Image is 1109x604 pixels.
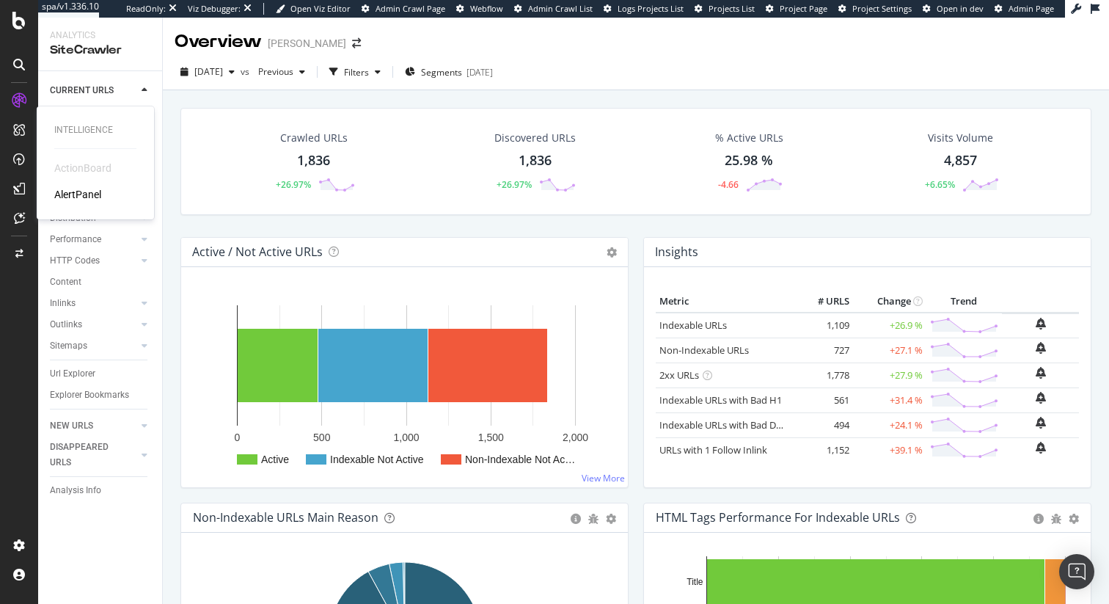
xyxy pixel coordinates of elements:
div: Analysis Info [50,483,101,498]
div: Content [50,274,81,290]
a: Sitemaps [50,338,137,354]
div: +26.97% [276,178,311,191]
a: Open Viz Editor [276,3,351,15]
button: [DATE] [175,60,241,84]
div: 4,857 [944,151,977,170]
div: bell-plus [1036,367,1046,379]
div: +26.97% [497,178,532,191]
td: 494 [794,412,853,437]
td: 561 [794,387,853,412]
a: View More [582,472,625,484]
div: Analytics [50,29,150,42]
a: Indexable URLs with Bad H1 [659,393,782,407]
text: Title [687,577,703,587]
th: Metric [656,291,794,313]
a: Project Page [766,3,827,15]
div: Outlinks [50,317,82,332]
a: Admin Crawl Page [362,3,445,15]
span: vs [241,65,252,78]
td: +26.9 % [853,313,926,338]
text: 0 [235,432,241,443]
text: Active [261,454,289,465]
text: 500 [313,432,331,443]
td: +27.1 % [853,338,926,363]
div: gear [606,514,616,524]
div: Crawled URLs [280,131,348,145]
td: +24.1 % [853,412,926,437]
div: SiteCrawler [50,42,150,59]
a: Admin Page [995,3,1054,15]
text: Non-Indexable Not Ac… [465,454,575,465]
text: Indexable Not Active [330,454,424,465]
a: Projects List [695,3,755,15]
text: 1,500 [478,432,504,443]
div: bell-plus [1036,342,1046,354]
span: Open Viz Editor [290,3,351,14]
text: 2,000 [563,432,588,443]
th: Change [853,291,926,313]
a: HTTP Codes [50,253,137,269]
i: Options [607,247,617,258]
a: Performance [50,232,137,247]
div: Sitemaps [50,338,87,354]
span: Previous [252,65,293,78]
td: 1,152 [794,437,853,462]
div: Explorer Bookmarks [50,387,129,403]
div: % Active URLs [715,131,783,145]
span: Segments [421,66,462,79]
button: Previous [252,60,311,84]
div: Filters [344,66,369,79]
span: Project Settings [852,3,912,14]
a: Indexable URLs with Bad Description [659,418,819,432]
td: +39.1 % [853,437,926,462]
a: Content [50,274,152,290]
div: ReadOnly: [126,3,166,15]
button: Segments[DATE] [399,60,499,84]
div: arrow-right-arrow-left [352,38,361,48]
svg: A chart. [193,291,616,476]
div: Open Intercom Messenger [1059,554,1094,589]
div: DISAPPEARED URLS [50,440,124,470]
a: ActionBoard [54,161,111,175]
a: Non-Indexable URLs [659,343,749,357]
div: bug [588,514,599,524]
div: [PERSON_NAME] [268,36,346,51]
span: Webflow [470,3,503,14]
span: Logs Projects List [618,3,684,14]
h4: Active / Not Active URLs [192,242,323,262]
div: Discovered URLs [494,131,576,145]
div: bug [1051,514,1061,524]
div: HTTP Codes [50,253,100,269]
a: Inlinks [50,296,137,311]
th: Trend [926,291,1002,313]
button: Filters [323,60,387,84]
span: Admin Crawl List [528,3,593,14]
a: DISAPPEARED URLS [50,440,137,470]
div: [DATE] [466,66,493,79]
a: Url Explorer [50,366,152,382]
a: Outlinks [50,317,137,332]
th: # URLS [794,291,853,313]
div: Non-Indexable URLs Main Reason [193,510,378,525]
div: Performance [50,232,101,247]
span: 2025 Jul. 20th [194,65,223,78]
td: 1,109 [794,313,853,338]
a: Analysis Info [50,483,152,498]
div: bell-plus [1036,417,1046,429]
div: Overview [175,29,262,54]
a: Logs Projects List [604,3,684,15]
div: 1,836 [519,151,552,170]
div: CURRENT URLS [50,83,114,98]
div: -4.66 [718,178,739,191]
text: 1,000 [393,432,419,443]
div: circle-info [571,514,581,524]
a: Project Settings [838,3,912,15]
span: Admin Page [1009,3,1054,14]
td: +27.9 % [853,363,926,387]
div: Inlinks [50,296,76,311]
a: Admin Crawl List [514,3,593,15]
span: Open in dev [937,3,984,14]
a: AlertPanel [54,187,101,202]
